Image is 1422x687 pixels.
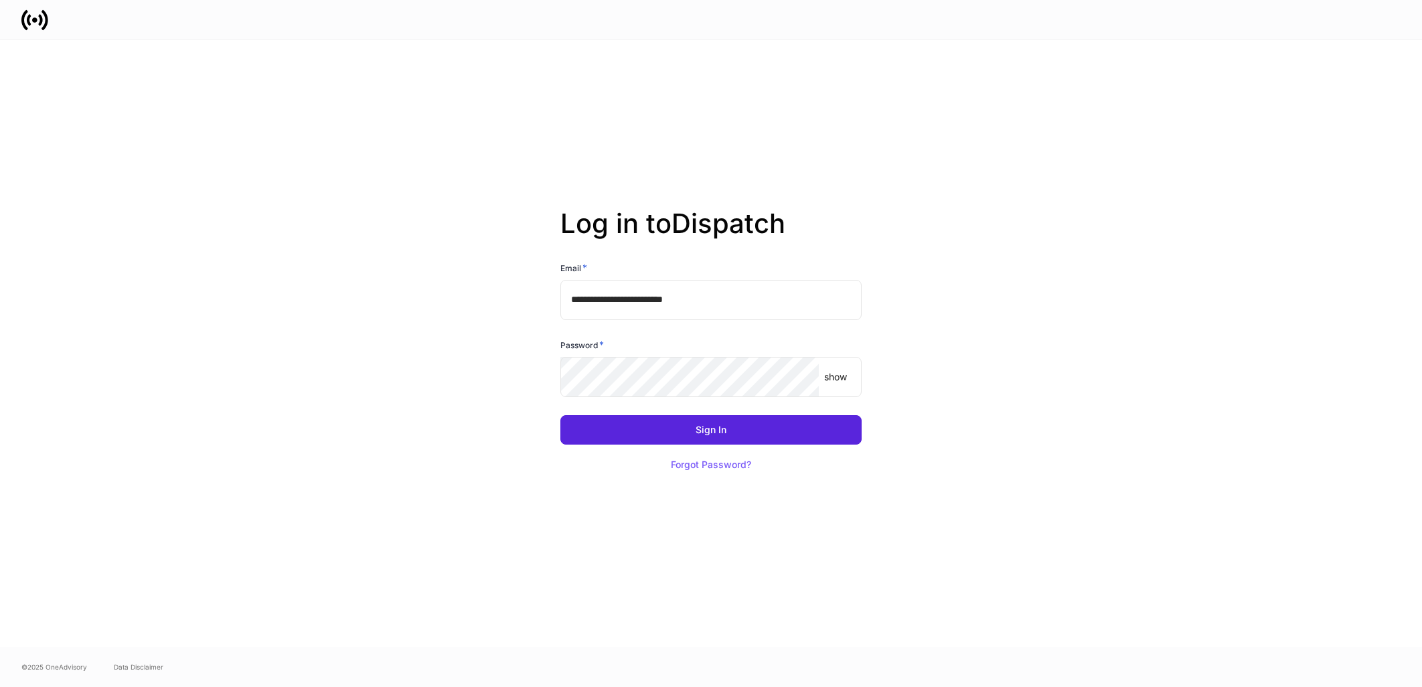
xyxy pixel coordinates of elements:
h2: Log in to Dispatch [560,208,862,261]
span: © 2025 OneAdvisory [21,662,87,672]
button: Sign In [560,415,862,445]
p: show [824,370,847,384]
div: Forgot Password? [671,460,751,469]
h6: Email [560,261,587,275]
button: Forgot Password? [654,450,768,479]
a: Data Disclaimer [114,662,163,672]
div: Sign In [696,425,726,435]
h6: Password [560,338,604,352]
